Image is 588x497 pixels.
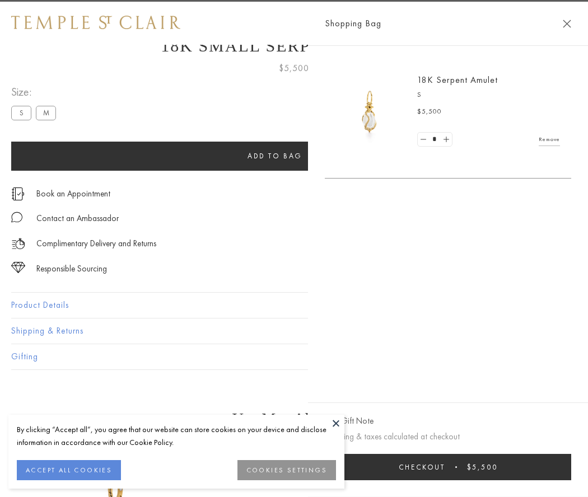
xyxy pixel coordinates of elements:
img: P51836-E11SERPPV [336,78,403,146]
span: $5,500 [417,106,442,118]
button: ACCEPT ALL COOKIES [17,460,121,480]
button: Checkout $5,500 [325,454,571,480]
img: Temple St. Clair [11,16,180,29]
span: $5,500 [467,462,498,472]
button: Add to bag [11,142,539,171]
a: Set quantity to 2 [440,133,451,147]
div: Responsible Sourcing [36,262,107,276]
a: Remove [539,133,560,146]
span: Add to bag [248,151,302,161]
span: Shopping Bag [325,16,381,31]
a: 18K Serpent Amulet [417,74,498,86]
img: icon_sourcing.svg [11,262,25,273]
button: Product Details [11,293,577,318]
img: MessageIcon-01_2.svg [11,212,22,223]
label: M [36,106,56,120]
button: Gifting [11,344,577,369]
button: COOKIES SETTINGS [237,460,336,480]
p: S [417,90,560,101]
a: Book an Appointment [36,187,110,200]
button: Close Shopping Bag [563,20,571,28]
span: $5,500 [279,61,309,76]
img: icon_delivery.svg [11,237,25,251]
h3: You May Also Like [28,410,560,428]
span: Size: [11,83,60,101]
span: Checkout [399,462,445,472]
label: S [11,106,31,120]
a: Set quantity to 0 [418,133,429,147]
div: By clicking “Accept all”, you agree that our website can store cookies on your device and disclos... [17,423,336,449]
h1: 18K Small Serpent Amulet [11,36,577,55]
img: icon_appointment.svg [11,187,25,200]
div: Contact an Ambassador [36,212,119,226]
p: Complimentary Delivery and Returns [36,237,156,251]
button: Add Gift Note [325,414,374,428]
p: Shipping & taxes calculated at checkout [325,430,571,444]
button: Shipping & Returns [11,318,577,344]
